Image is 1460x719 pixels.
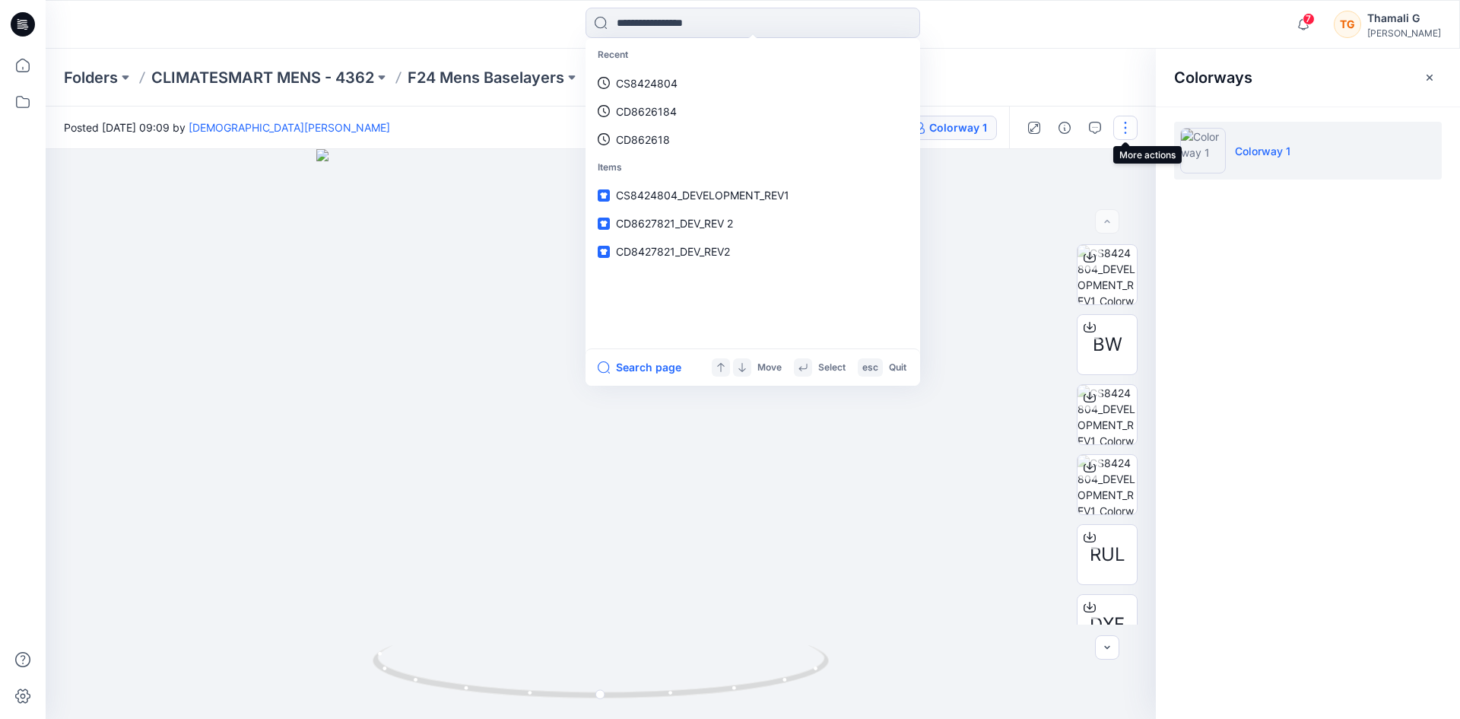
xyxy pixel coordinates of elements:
[1367,9,1441,27] div: Thamali G
[1090,611,1125,638] span: DXF
[151,67,374,88] a: CLIMATESMART MENS - 4362
[598,358,681,377] button: Search page
[1174,68,1252,87] h2: Colorways
[1235,143,1290,159] p: Colorway 1
[589,209,917,237] a: CD8627821_DEV_REV 2
[589,126,917,154] a: CD862618
[818,360,846,376] p: Select
[1180,128,1226,173] img: Colorway 1
[1303,13,1315,25] span: 7
[189,121,390,134] a: [DEMOGRAPHIC_DATA][PERSON_NAME]
[1334,11,1361,38] div: TG
[589,41,917,69] p: Recent
[1078,245,1137,304] img: CS8424804_DEVELOPMENT_REV1_Colorway 1_Left
[616,245,730,258] span: CD8427821_DEV_REV2
[589,69,917,97] a: CS8424804
[616,132,670,148] p: CD862618
[889,360,906,376] p: Quit
[862,360,878,376] p: esc
[589,181,917,209] a: CS8424804_DEVELOPMENT_REV1
[903,116,997,140] button: Colorway 1
[1052,116,1077,140] button: Details
[929,119,987,136] div: Colorway 1
[589,154,917,182] p: Items
[616,103,677,119] p: CD8626184
[589,237,917,266] a: CD8427821_DEV_REV2
[1367,27,1441,39] div: [PERSON_NAME]
[64,67,118,88] a: Folders
[1093,331,1122,358] span: BW
[64,119,390,135] span: Posted [DATE] 09:09 by
[408,67,564,88] a: F24 Mens Baselayers
[616,217,733,230] span: CD8627821_DEV_REV 2
[1078,455,1137,514] img: CS8424804_DEVELOPMENT_REV1_Colorway 1_Front
[757,360,782,376] p: Move
[1078,385,1137,444] img: CS8424804_DEVELOPMENT_REV1_Colorway 1_Front
[616,189,789,202] span: CS8424804_DEVELOPMENT_REV1
[616,75,678,91] p: CS8424804
[1090,541,1125,568] span: RUL
[589,97,917,126] a: CD8626184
